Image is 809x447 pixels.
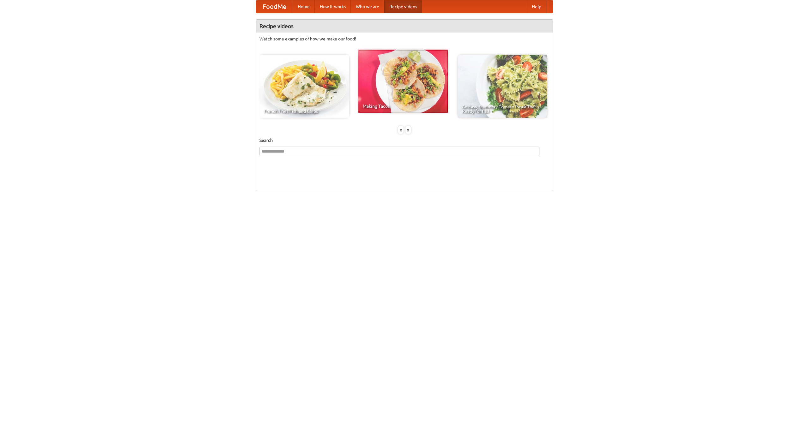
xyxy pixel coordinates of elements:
[256,0,293,13] a: FoodMe
[351,0,384,13] a: Who we are
[527,0,546,13] a: Help
[363,104,444,108] span: Making Tacos
[398,126,404,134] div: «
[384,0,422,13] a: Recipe videos
[293,0,315,13] a: Home
[259,36,550,42] p: Watch some examples of how we make our food!
[462,105,543,113] span: An Easy, Summery Tomato Pasta That's Ready for Fall
[458,55,547,118] a: An Easy, Summery Tomato Pasta That's Ready for Fall
[256,20,553,33] h4: Recipe videos
[358,50,448,113] a: Making Tacos
[259,137,550,143] h5: Search
[264,109,345,113] span: French Fries Fish and Chips
[315,0,351,13] a: How it works
[259,55,349,118] a: French Fries Fish and Chips
[405,126,411,134] div: »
